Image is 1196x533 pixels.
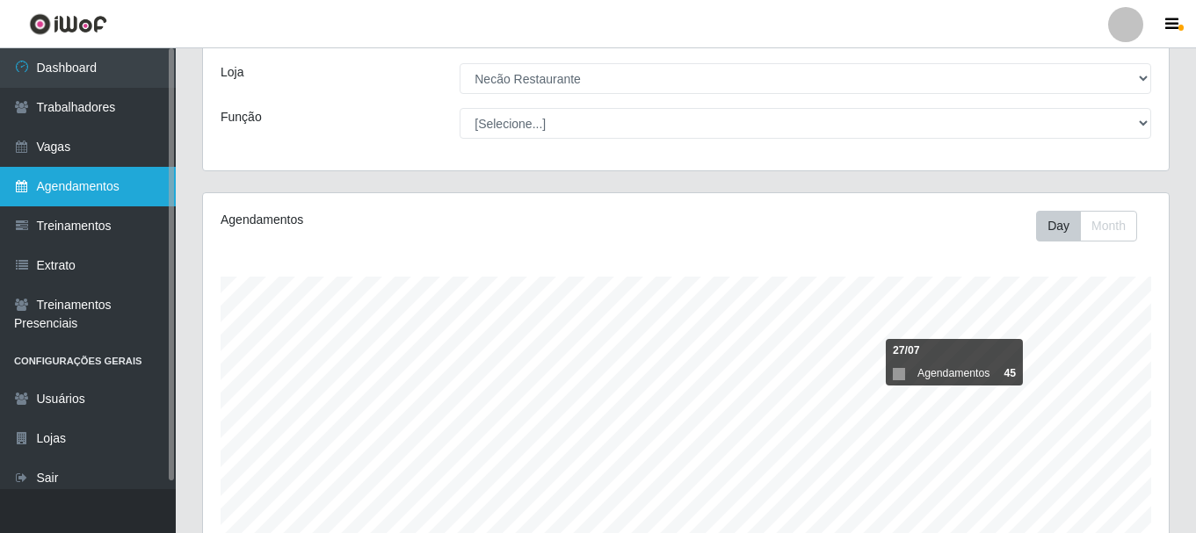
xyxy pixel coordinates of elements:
button: Day [1036,211,1081,241]
div: First group [1036,211,1137,241]
button: Month [1080,211,1137,241]
div: Toolbar with button groups [1036,211,1151,241]
label: Função [221,108,262,126]
img: CoreUI Logo [29,13,107,35]
label: Loja [221,63,243,82]
div: Agendamentos [221,211,593,229]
